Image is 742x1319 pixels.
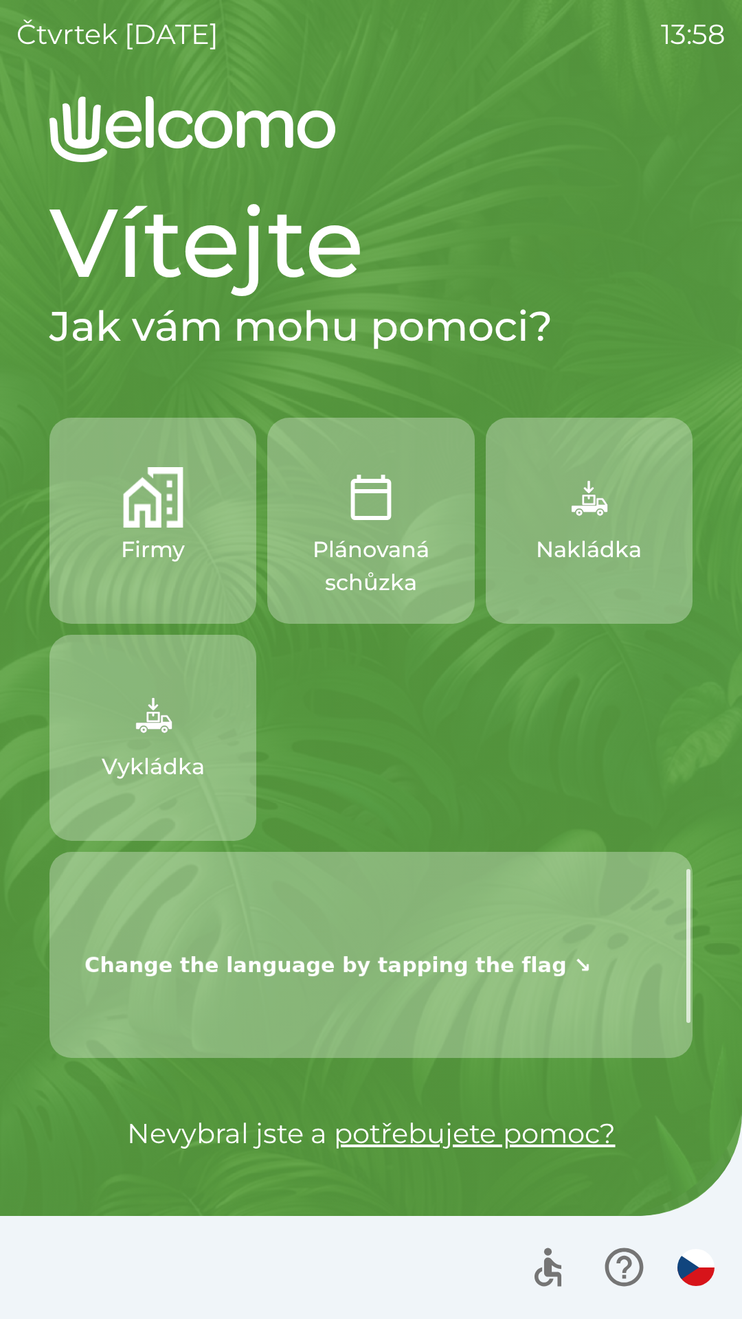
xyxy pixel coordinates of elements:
[102,750,205,783] p: Vykládka
[123,467,183,528] img: 122be468-0449-4234-a4e4-f2ffd399f15f.png
[300,533,441,599] p: Plánovaná schůzka
[267,418,474,624] button: Plánovaná schůzka
[123,684,183,745] img: 704c4644-117f-4429-9160-065010197bca.png
[49,1113,693,1154] p: Nevybral jste a
[341,467,401,528] img: 8604b6e8-2b92-4852-858d-af93d6db5933.png
[536,533,642,566] p: Nakládka
[16,14,218,55] p: čtvrtek [DATE]
[334,1116,616,1150] a: potřebujete pomoc?
[121,533,185,566] p: Firmy
[49,301,693,352] h2: Jak vám mohu pomoci?
[49,418,256,624] button: Firmy
[559,467,619,528] img: f13ba18a-b211-450c-abe6-f0da78179e0f.png
[71,874,605,1051] img: wf+Q5MAAAAGSURBVAMA+do4MYtTPmQAAAAASUVORK5CYII=
[49,635,256,841] button: Vykládka
[49,96,693,162] img: Logo
[661,14,726,55] p: 13:58
[486,418,693,624] button: Nakládka
[677,1249,715,1286] img: cs flag
[49,184,693,301] h1: Vítejte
